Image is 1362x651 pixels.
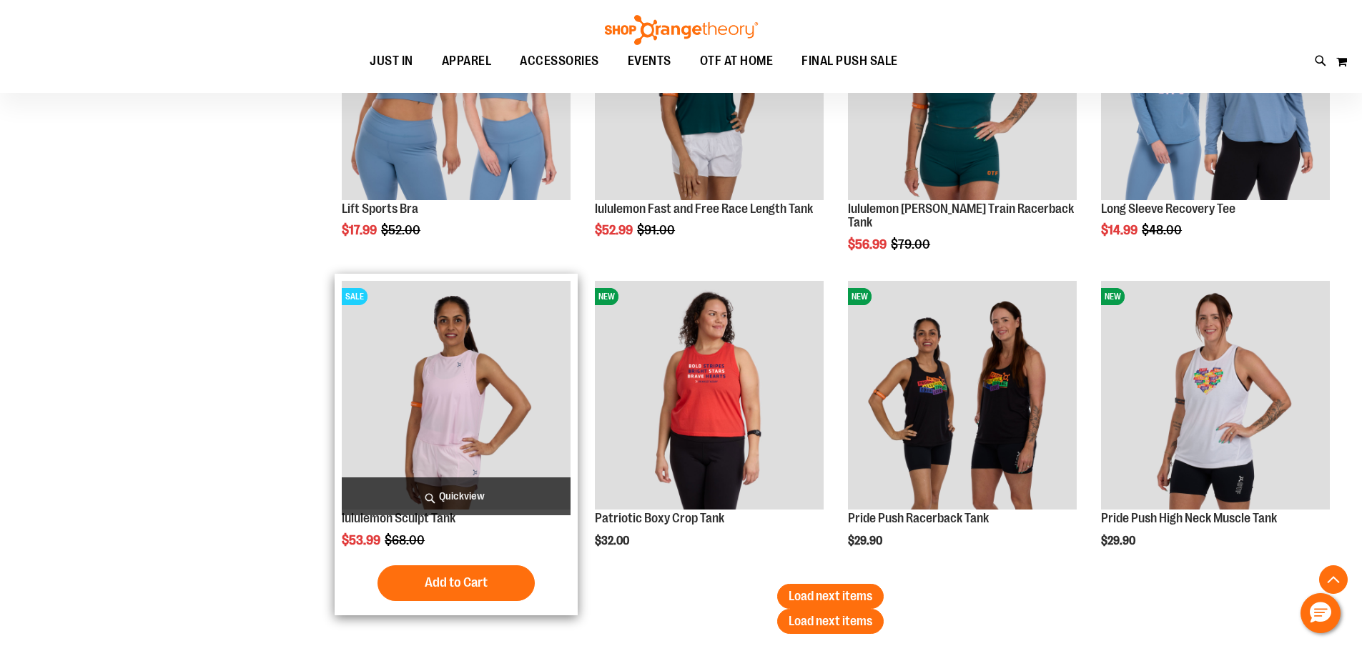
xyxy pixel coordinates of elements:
[342,223,379,237] span: $17.99
[355,45,428,78] a: JUST IN
[801,45,898,77] span: FINAL PUSH SALE
[385,533,427,547] span: $68.00
[595,288,618,305] span: NEW
[342,477,571,515] a: Quickview
[1101,223,1140,237] span: $14.99
[1301,593,1341,633] button: Hello, have a question? Let’s chat.
[628,45,671,77] span: EVENTS
[1142,223,1184,237] span: $48.00
[1101,535,1138,547] span: $29.90
[505,45,613,78] a: ACCESSORIES
[1101,511,1277,525] a: Pride Push High Neck Muscle Tank
[370,45,413,77] span: JUST IN
[342,202,418,216] a: Lift Sports Bra
[342,281,571,510] img: Main Image of 1538347
[442,45,492,77] span: APPAREL
[848,237,889,252] span: $56.99
[342,288,367,305] span: SALE
[342,281,571,512] a: Main Image of 1538347SALESALE
[1101,281,1330,510] img: Pride Push High Neck Muscle Tank
[848,202,1074,230] a: lululemon [PERSON_NAME] Train Racerback Tank
[841,274,1084,584] div: product
[789,614,872,628] span: Load next items
[1101,202,1235,216] a: Long Sleeve Recovery Tee
[777,609,884,634] button: Load next items
[848,281,1077,512] a: Pride Push Racerback TankNEWNEW
[787,45,912,78] a: FINAL PUSH SALE
[595,511,724,525] a: Patriotic Boxy Crop Tank
[595,281,824,510] img: Patriotic Boxy Crop Tank
[428,45,506,77] a: APPAREL
[1319,565,1348,594] button: Back To Top
[425,575,488,590] span: Add to Cart
[603,15,760,45] img: Shop Orangetheory
[595,281,824,512] a: Patriotic Boxy Crop TankNEWNEW
[777,584,884,609] button: Load next items
[700,45,774,77] span: OTF AT HOME
[381,223,423,237] span: $52.00
[1094,274,1337,584] div: product
[520,45,599,77] span: ACCESSORIES
[588,274,831,584] div: product
[891,237,932,252] span: $79.00
[1101,288,1125,305] span: NEW
[595,535,631,547] span: $32.00
[595,223,635,237] span: $52.99
[686,45,788,78] a: OTF AT HOME
[789,589,872,603] span: Load next items
[335,274,578,615] div: product
[342,533,383,547] span: $53.99
[342,511,455,525] a: lululemon Sculpt Tank
[377,565,535,601] button: Add to Cart
[595,202,813,216] a: lululemon Fast and Free Race Length Tank
[613,45,686,78] a: EVENTS
[1101,281,1330,512] a: Pride Push High Neck Muscle TankNEWNEW
[848,535,884,547] span: $29.90
[637,223,677,237] span: $91.00
[848,511,989,525] a: Pride Push Racerback Tank
[848,288,872,305] span: NEW
[848,281,1077,510] img: Pride Push Racerback Tank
